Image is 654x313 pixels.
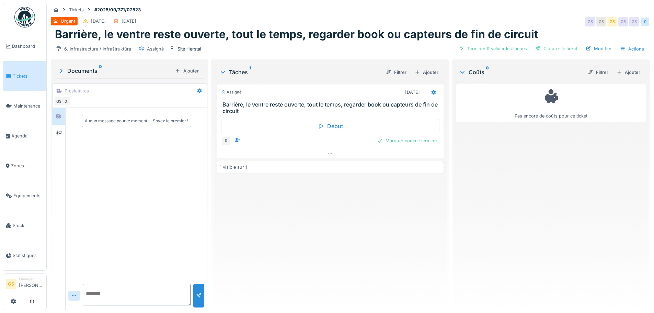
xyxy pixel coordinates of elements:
[375,136,439,145] div: Marquer comme terminé
[617,44,647,54] div: Actions
[222,101,440,114] h3: Barrière, le ventre reste ouverte, tout le temps, regarder book ou capteurs de fin de circuit
[19,277,44,282] div: Manager
[11,163,44,169] span: Zones
[172,66,202,76] div: Ajouter
[532,44,580,53] div: Clôturer le ticket
[618,17,628,26] div: GS
[596,17,606,26] div: GS
[85,118,188,124] div: Aucun message pour le moment … Soyez le premier !
[3,91,46,121] a: Maintenance
[177,46,201,52] div: Site Herstal
[13,192,44,199] span: Équipements
[13,222,44,229] span: Stock
[13,103,44,109] span: Maintenance
[221,89,242,95] div: Assigné
[607,17,617,26] div: GS
[55,28,538,41] h1: Barrière, le ventre reste ouverte, tout le temps, regarder book ou capteurs de fin de circuit
[58,67,172,75] div: Documents
[221,119,439,133] div: Début
[69,7,84,13] div: Tickets
[122,18,136,24] div: [DATE]
[583,44,614,53] div: Modifier
[456,44,530,53] div: Terminer & valider les tâches
[629,17,639,26] div: GS
[13,73,44,79] span: Tickets
[3,31,46,61] a: Dashboard
[405,89,420,96] div: [DATE]
[585,68,611,77] div: Filtrer
[19,277,44,291] li: [PERSON_NAME]
[91,18,106,24] div: [DATE]
[61,97,70,106] div: 0
[221,136,231,146] div: 0
[61,18,75,24] div: Urgent
[220,164,247,170] div: 1 visible sur 1
[64,46,131,52] div: 6. Infrastructure / Infraštruktúra
[3,211,46,241] a: Stock
[486,68,489,76] sup: 0
[99,67,102,75] sup: 0
[14,7,35,27] img: Badge_color-CXgf-gQk.svg
[92,7,144,13] strong: #2025/09/371/02523
[459,68,582,76] div: Coûts
[147,46,164,52] div: Assigné
[3,151,46,181] a: Zones
[11,133,44,139] span: Agenda
[219,68,380,76] div: Tâches
[13,252,44,259] span: Statistiques
[3,61,46,91] a: Tickets
[65,88,89,94] div: Prestataires
[3,121,46,151] a: Agenda
[6,277,44,293] a: GS Manager[PERSON_NAME]
[614,68,643,77] div: Ajouter
[12,43,44,49] span: Dashboard
[6,279,16,289] li: GS
[3,181,46,211] a: Équipements
[3,241,46,270] a: Statistiques
[54,97,64,106] div: GS
[383,68,409,77] div: Filtrer
[640,17,650,26] div: 0
[249,68,251,76] sup: 1
[585,17,595,26] div: GS
[461,87,641,119] div: Pas encore de coûts pour ce ticket
[412,68,441,77] div: Ajouter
